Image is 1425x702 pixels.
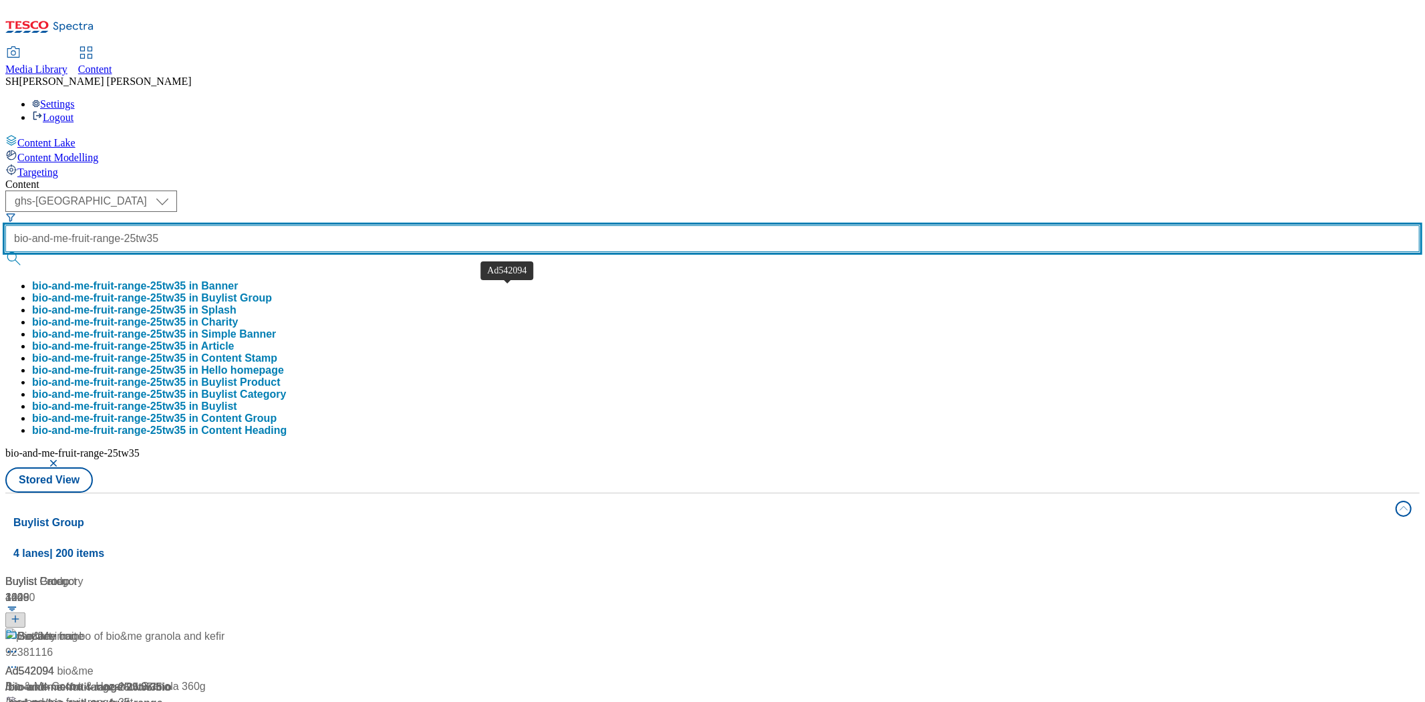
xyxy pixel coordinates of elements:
[32,400,237,413] div: bio-and-me-fruit-range-25tw35 in
[32,376,281,388] div: bio-and-me-fruit-range-25tw35 in
[5,179,1420,191] div: Content
[78,47,112,76] a: Content
[19,76,191,87] span: [PERSON_NAME] [PERSON_NAME]
[17,152,98,163] span: Content Modelling
[32,376,281,388] button: bio-and-me-fruit-range-25tw35 in Buylist Product
[32,400,237,413] button: bio-and-me-fruit-range-25tw35 in Buylist
[32,340,234,352] button: bio-and-me-fruit-range-25tw35 in Article
[5,681,153,693] span: / bio-and-me-fruit-range-25tw35
[13,548,104,559] span: 4 lanes | 200 items
[5,164,1420,179] a: Targeting
[201,388,286,400] span: Buylist Category
[17,628,55,645] div: Bio&Me
[201,340,234,352] span: Article
[32,352,277,364] button: bio-and-me-fruit-range-25tw35 in Content Stamp
[201,400,236,412] span: Buylist
[32,425,287,437] button: bio-and-me-fruit-range-25tw35 in Content Heading
[32,316,238,328] button: bio-and-me-fruit-range-25tw35 in Charity
[5,134,1420,149] a: Content Lake
[5,47,67,76] a: Media Library
[32,328,276,340] button: bio-and-me-fruit-range-25tw35 in Simple Banner
[32,112,73,123] a: Logout
[5,663,54,679] div: Ad542094
[17,137,75,148] span: Content Lake
[32,364,284,376] button: bio-and-me-fruit-range-25tw35 in Hello homepage
[5,212,16,223] svg: Search Filters
[32,280,238,292] button: bio-and-me-fruit-range-25tw35 in Banner
[5,76,19,87] span: SH
[78,64,112,75] span: Content
[32,413,277,425] button: bio-and-me-fruit-range-25tw35 in Content Group
[201,376,280,388] span: Buylist Product
[32,98,75,110] a: Settings
[17,166,58,178] span: Targeting
[5,493,1420,568] button: Buylist Group4 lanes| 200 items
[5,149,1420,164] a: Content Modelling
[32,388,287,400] button: bio-and-me-fruit-range-25tw35 in Buylist Category
[32,364,284,376] div: bio-and-me-fruit-range-25tw35 in
[13,515,1388,531] h4: Buylist Group
[5,590,172,606] div: 4649
[32,340,234,352] div: bio-and-me-fruit-range-25tw35 in
[5,467,93,493] button: Stored View
[32,304,236,316] button: bio-and-me-fruit-range-25tw35 in Splash
[32,388,287,400] div: bio-and-me-fruit-range-25tw35 in
[5,225,1420,252] input: Search
[5,574,172,590] div: Buylist Category
[5,447,140,459] span: bio-and-me-fruit-range-25tw35
[32,292,272,304] button: bio-and-me-fruit-range-25tw35 in Buylist Group
[201,364,284,376] span: Hello homepage
[5,64,67,75] span: Media Library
